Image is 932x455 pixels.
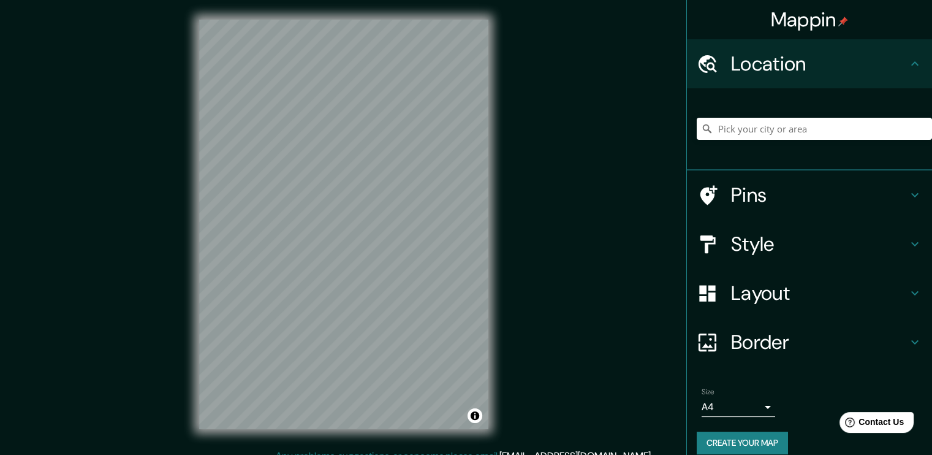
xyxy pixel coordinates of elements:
div: Pins [687,170,932,220]
h4: Border [731,330,907,354]
input: Pick your city or area [697,118,932,140]
h4: Mappin [771,7,849,32]
h4: Pins [731,183,907,207]
label: Size [702,387,714,397]
h4: Layout [731,281,907,305]
canvas: Map [199,20,488,429]
div: A4 [702,397,775,417]
div: Style [687,220,932,269]
iframe: Help widget launcher [823,407,919,442]
button: Toggle attribution [468,408,482,423]
button: Create your map [697,432,788,454]
img: pin-icon.png [838,17,848,26]
div: Border [687,318,932,367]
div: Location [687,39,932,88]
h4: Location [731,52,907,76]
div: Layout [687,269,932,318]
h4: Style [731,232,907,256]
